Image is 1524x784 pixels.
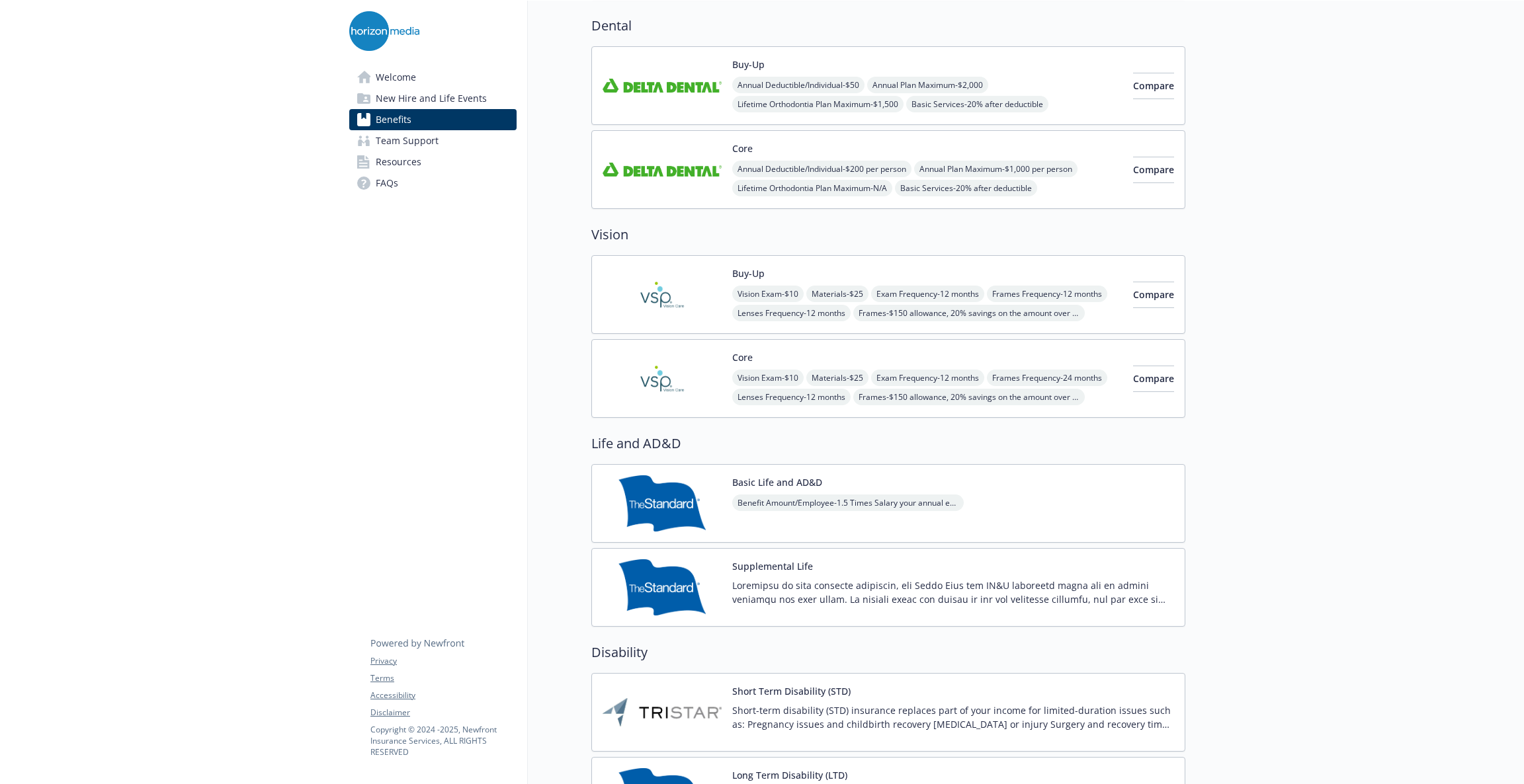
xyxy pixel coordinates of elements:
a: Resources [349,151,517,173]
button: Core [732,141,753,155]
img: Delta Dental Insurance Company carrier logo [603,141,722,198]
a: FAQs [349,173,517,194]
span: Frames Frequency - 24 months [987,370,1107,386]
span: Basic Services - 20% after deductible [895,180,1037,196]
button: Buy-Up [732,58,765,71]
button: Compare [1133,282,1174,308]
span: Frames - $150 allowance, 20% savings on the amount over your allowance [853,389,1085,405]
button: Buy-Up [732,266,765,280]
p: Copyright © 2024 - 2025 , Newfront Insurance Services, ALL RIGHTS RESERVED [370,724,516,758]
img: Standard Insurance Company carrier logo [603,559,722,615]
a: Disclaimer [370,707,516,719]
span: Frames Frequency - 12 months [987,286,1107,302]
span: Vision Exam - $10 [732,370,804,386]
button: Short Term Disability (STD) [732,684,851,698]
span: Materials - $25 [806,286,868,302]
span: Welcome [376,67,416,88]
a: Welcome [349,67,517,88]
span: FAQs [376,173,398,194]
span: Exam Frequency - 12 months [871,286,984,302]
span: Compare [1133,79,1174,92]
button: Supplemental Life [732,559,813,573]
span: Lifetime Orthodontia Plan Maximum - $1,500 [732,96,904,112]
a: Terms [370,672,516,684]
h2: Dental [591,16,1185,36]
span: Lenses Frequency - 12 months [732,305,851,321]
img: Vision Service Plan carrier logo [603,266,722,323]
span: Vision Exam - $10 [732,286,804,302]
h2: Life and AD&D [591,434,1185,453]
p: Short-term disability (STD) insurance replaces part of your income for limited-duration issues su... [732,703,1174,731]
h2: Vision [591,225,1185,245]
span: Compare [1133,163,1174,176]
a: Accessibility [370,689,516,701]
span: Benefits [376,109,411,130]
a: Team Support [349,130,517,151]
span: Benefit Amount/Employee - 1.5 Times Salary your annual earnings [732,494,964,511]
a: Benefits [349,109,517,130]
button: Compare [1133,73,1174,99]
span: Compare [1133,372,1174,385]
span: Basic Services - 20% after deductible [906,96,1048,112]
span: New Hire and Life Events [376,88,487,109]
span: Lenses Frequency - 12 months [732,389,851,405]
span: Lifetime Orthodontia Plan Maximum - N/A [732,180,892,196]
span: Materials - $25 [806,370,868,386]
span: Compare [1133,288,1174,301]
button: Basic Life and AD&D [732,475,822,489]
button: Compare [1133,366,1174,392]
span: Annual Plan Maximum - $2,000 [867,77,988,93]
p: Loremipsu do sita consecte adipiscin, eli Seddo Eius tem IN&U laboreetd magna ali en admini venia... [732,578,1174,606]
span: Exam Frequency - 12 months [871,370,984,386]
button: Compare [1133,157,1174,183]
span: Team Support [376,130,439,151]
a: Privacy [370,655,516,667]
img: Delta Dental Insurance Company carrier logo [603,58,722,114]
span: Annual Deductible/Individual - $50 [732,77,865,93]
span: Resources [376,151,421,173]
span: Frames - $150 allowance, 20% savings on the amount over your allowance [853,305,1085,321]
img: Standard Insurance Company carrier logo [603,475,722,531]
span: Annual Plan Maximum - $1,000 per person [914,161,1078,177]
button: Long Term Disability (LTD) [732,768,847,782]
img: TRISTAR Insurance Group carrier logo [603,684,722,740]
span: Annual Deductible/Individual - $200 per person [732,161,911,177]
img: Vision Service Plan carrier logo [603,350,722,407]
button: Core [732,350,753,364]
a: New Hire and Life Events [349,88,517,109]
h2: Disability [591,643,1185,662]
